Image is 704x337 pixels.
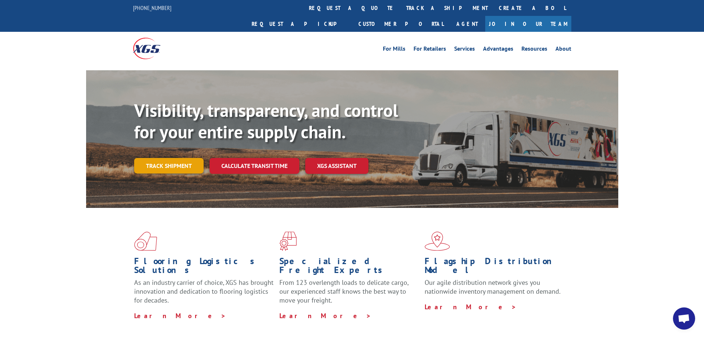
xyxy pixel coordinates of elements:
[483,46,513,54] a: Advantages
[555,46,571,54] a: About
[134,99,398,143] b: Visibility, transparency, and control for your entire supply chain.
[133,4,171,11] a: [PHONE_NUMBER]
[383,46,405,54] a: For Mills
[134,278,273,304] span: As an industry carrier of choice, XGS has brought innovation and dedication to flooring logistics...
[454,46,475,54] a: Services
[521,46,547,54] a: Resources
[134,158,204,173] a: Track shipment
[134,232,157,251] img: xgs-icon-total-supply-chain-intelligence-red
[134,257,274,278] h1: Flooring Logistics Solutions
[279,257,419,278] h1: Specialized Freight Experts
[279,278,419,311] p: From 123 overlength loads to delicate cargo, our experienced staff knows the best way to move you...
[485,16,571,32] a: Join Our Team
[279,311,371,320] a: Learn More >
[134,311,226,320] a: Learn More >
[449,16,485,32] a: Agent
[425,257,564,278] h1: Flagship Distribution Model
[673,307,695,330] div: Open chat
[425,232,450,251] img: xgs-icon-flagship-distribution-model-red
[246,16,353,32] a: Request a pickup
[210,158,299,174] a: Calculate transit time
[305,158,368,174] a: XGS ASSISTANT
[353,16,449,32] a: Customer Portal
[279,232,297,251] img: xgs-icon-focused-on-flooring-red
[425,303,517,311] a: Learn More >
[425,278,561,296] span: Our agile distribution network gives you nationwide inventory management on demand.
[414,46,446,54] a: For Retailers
